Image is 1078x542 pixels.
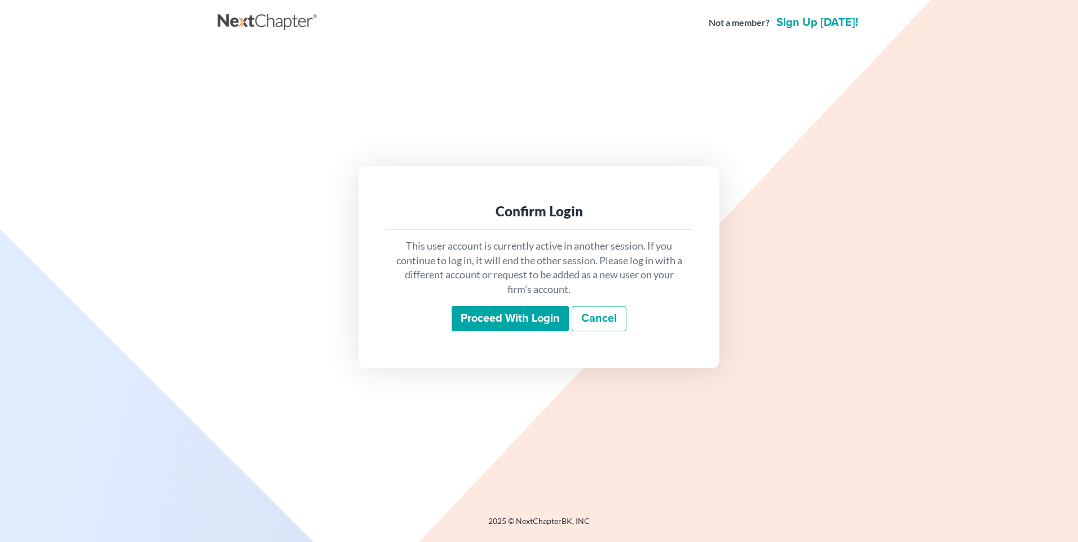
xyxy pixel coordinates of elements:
a: Sign up [DATE]! [774,17,860,28]
strong: Not a member? [709,16,770,29]
a: Cancel [572,306,626,332]
p: This user account is currently active in another session. If you continue to log in, it will end ... [395,239,683,297]
div: Confirm Login [395,202,683,220]
div: 2025 © NextChapterBK, INC [218,516,860,536]
input: Proceed with login [452,306,569,332]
